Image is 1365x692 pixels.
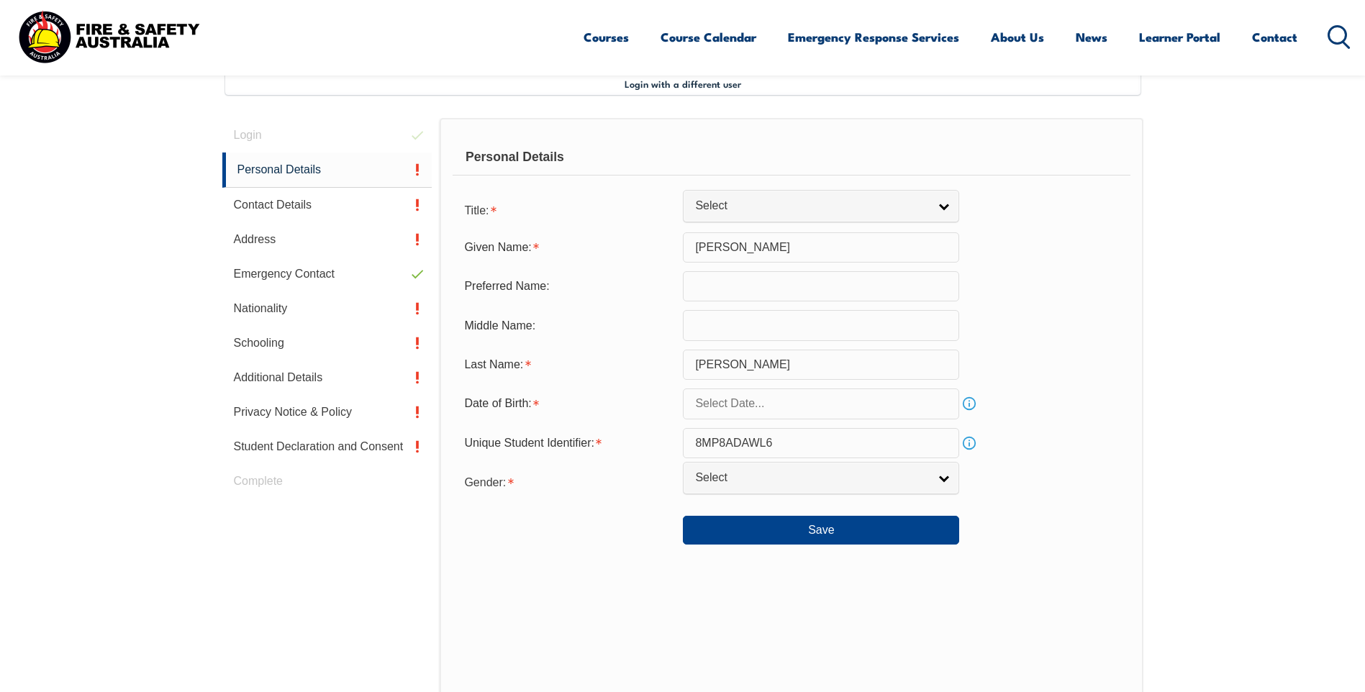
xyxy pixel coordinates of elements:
div: Last Name is required. [453,351,683,378]
a: Emergency Response Services [788,18,959,56]
span: Title: [464,204,489,217]
input: 10 Characters no 1, 0, O or I [683,428,959,458]
a: Contact Details [222,188,432,222]
a: Learner Portal [1139,18,1220,56]
a: Contact [1252,18,1297,56]
div: Given Name is required. [453,234,683,261]
a: Address [222,222,432,257]
div: Title is required. [453,195,683,224]
span: Gender: [464,476,506,488]
a: News [1076,18,1107,56]
div: Personal Details [453,140,1130,176]
a: Info [959,393,979,414]
a: Courses [584,18,629,56]
div: Gender is required. [453,467,683,496]
div: Preferred Name: [453,273,683,300]
a: Info [959,433,979,453]
a: About Us [991,18,1044,56]
span: Login with a different user [625,78,741,89]
a: Emergency Contact [222,257,432,291]
input: Select Date... [683,388,959,419]
a: Personal Details [222,152,432,188]
div: Middle Name: [453,311,683,339]
a: Privacy Notice & Policy [222,395,432,429]
span: Select [695,470,928,486]
div: Unique Student Identifier is required. [453,429,683,457]
a: Additional Details [222,360,432,395]
div: Date of Birth is required. [453,390,683,417]
span: Select [695,199,928,214]
a: Schooling [222,326,432,360]
a: Course Calendar [661,18,756,56]
button: Save [683,516,959,545]
a: Nationality [222,291,432,326]
a: Student Declaration and Consent [222,429,432,464]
